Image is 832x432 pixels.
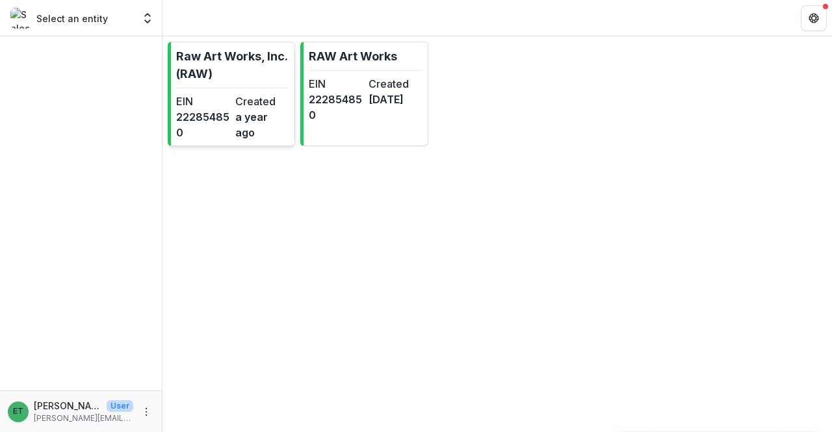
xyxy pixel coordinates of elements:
[309,76,363,92] dt: EIN
[138,404,154,420] button: More
[168,42,295,146] a: Raw Art Works, Inc. (RAW)EIN222854850Createda year ago
[369,92,422,107] dd: [DATE]
[107,400,133,412] p: User
[34,413,133,424] p: [PERSON_NAME][EMAIL_ADDRESS][DOMAIN_NAME]
[235,109,289,140] dd: a year ago
[801,5,827,31] button: Get Help
[176,94,230,109] dt: EIN
[138,5,157,31] button: Open entity switcher
[10,8,31,29] img: Select an entity
[235,94,289,109] dt: Created
[309,47,397,65] p: RAW Art Works
[309,92,363,123] dd: 222854850
[13,407,23,416] div: Elliot Tranter
[300,42,428,146] a: RAW Art WorksEIN222854850Created[DATE]
[176,47,289,83] p: Raw Art Works, Inc. (RAW)
[36,12,108,25] p: Select an entity
[369,76,422,92] dt: Created
[176,109,230,140] dd: 222854850
[34,399,101,413] p: [PERSON_NAME]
